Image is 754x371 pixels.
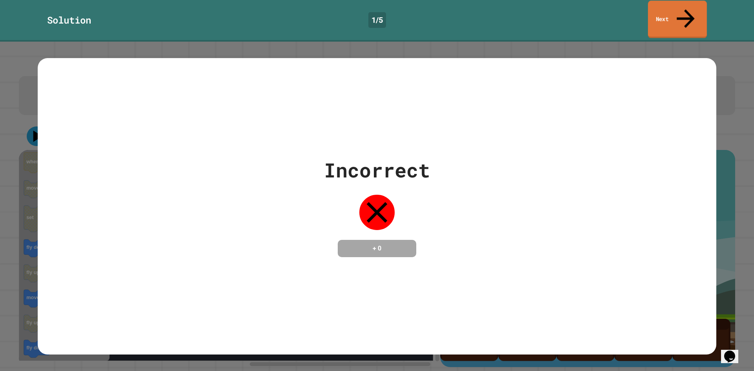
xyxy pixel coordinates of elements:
[324,155,430,185] div: Incorrect
[721,340,746,363] iframe: chat widget
[47,13,91,27] div: Solution
[648,1,707,38] a: Next
[368,12,386,28] div: 1 / 5
[346,244,408,253] h4: + 0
